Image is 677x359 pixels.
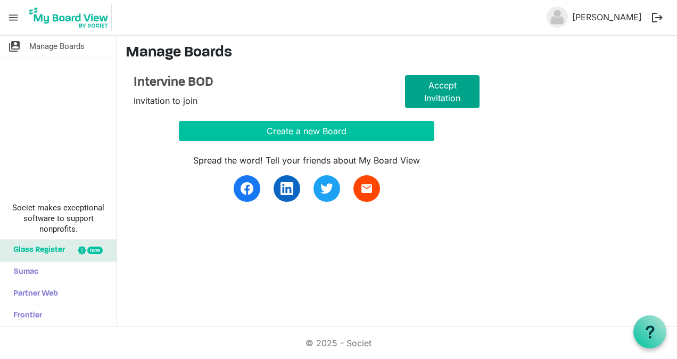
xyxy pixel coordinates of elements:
div: new [87,247,103,254]
img: linkedin.svg [280,182,293,195]
a: My Board View Logo [26,4,116,31]
span: menu [3,7,23,28]
button: Create a new Board [179,121,434,141]
span: Societ makes exceptional software to support nonprofits. [5,202,112,234]
span: Partner Web [8,283,58,305]
img: twitter.svg [320,182,333,195]
span: Invitation to join [134,95,197,106]
span: Glass Register [8,240,65,261]
button: logout [646,6,668,29]
span: email [360,182,373,195]
a: email [353,175,380,202]
a: [PERSON_NAME] [568,6,646,28]
h4: Intervine BOD [134,75,389,91]
img: facebook.svg [241,182,253,195]
span: Frontier [8,305,42,327]
img: My Board View Logo [26,4,112,31]
h3: Manage Boards [126,44,668,62]
div: Spread the word! Tell your friends about My Board View [179,154,434,167]
img: no-profile-picture.svg [547,6,568,28]
span: switch_account [8,36,21,57]
span: Sumac [8,262,38,283]
span: Manage Boards [29,36,85,57]
a: © 2025 - Societ [306,338,371,348]
a: Accept Invitation [405,75,480,108]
